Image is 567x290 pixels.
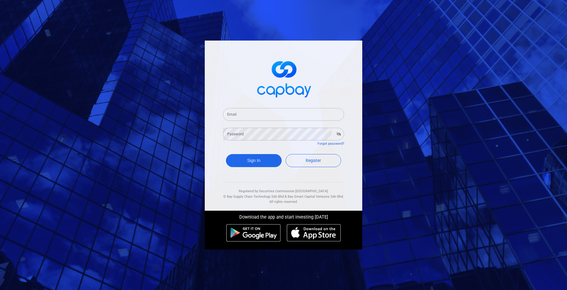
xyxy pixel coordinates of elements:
a: Forgot password? [317,142,344,146]
span: Register [306,158,321,163]
img: android [226,224,281,242]
a: Register [286,154,341,167]
img: logo [253,56,314,101]
button: Sign In [226,154,282,167]
span: Bay Smart Capital Ventures Sdn Bhd. [288,195,344,199]
div: Regulated by Securities Commission [GEOGRAPHIC_DATA]. & All rights reserved. [223,183,344,205]
div: Download the app and start investing [DATE] [200,211,367,221]
span: © Bay Supply Chain Technology Sdn Bhd [223,195,284,199]
img: ios [287,224,341,242]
